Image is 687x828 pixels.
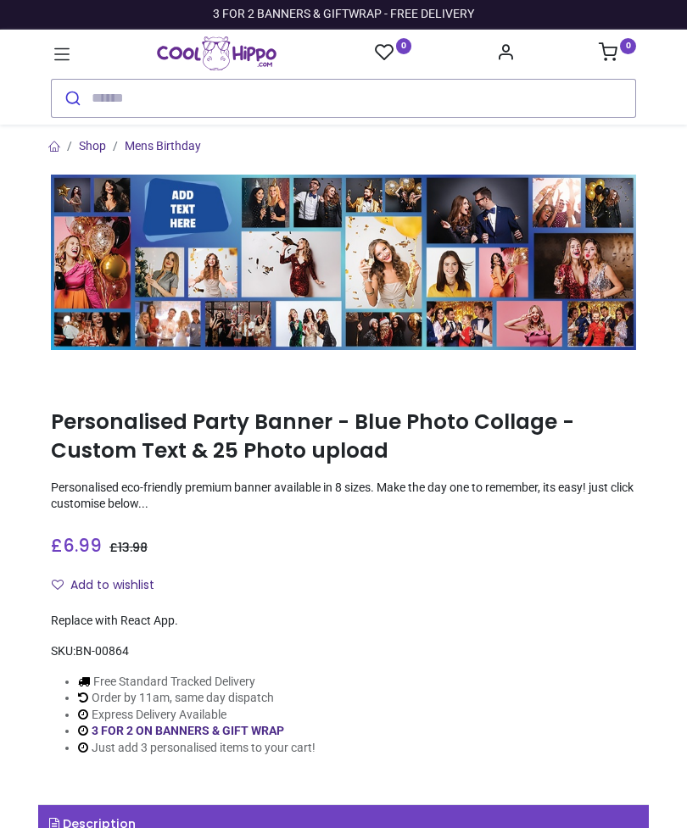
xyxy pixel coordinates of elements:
[78,707,316,724] li: Express Delivery Available
[496,47,515,61] a: Account Info
[52,579,64,591] i: Add to wishlist
[51,571,169,600] button: Add to wishlistAdd to wishlist
[125,139,201,153] a: Mens Birthday
[52,80,92,117] button: Submit
[620,38,636,54] sup: 0
[396,38,412,54] sup: 0
[63,533,102,558] span: 6.99
[51,613,636,630] div: Replace with React App.
[213,6,474,23] div: 3 FOR 2 BANNERS & GIFTWRAP - FREE DELIVERY
[79,139,106,153] a: Shop
[599,47,636,61] a: 0
[78,740,316,757] li: Just add 3 personalised items to your cart!
[375,42,412,64] a: 0
[75,644,129,658] span: BN-00864
[78,690,316,707] li: Order by 11am, same day dispatch
[51,175,636,350] img: Personalised Party Banner - Blue Photo Collage - Custom Text & 25 Photo upload
[118,539,148,556] span: 13.98
[51,643,636,660] div: SKU:
[51,408,636,466] h1: Personalised Party Banner - Blue Photo Collage - Custom Text & 25 Photo upload
[157,36,276,70] img: Cool Hippo
[78,674,316,691] li: Free Standard Tracked Delivery
[157,36,276,70] a: Logo of Cool Hippo
[51,533,102,558] span: £
[92,724,284,737] a: 3 FOR 2 ON BANNERS & GIFT WRAP
[109,539,148,556] span: £
[51,480,636,513] p: Personalised eco-friendly premium banner available in 8 sizes. Make the day one to remember, its ...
